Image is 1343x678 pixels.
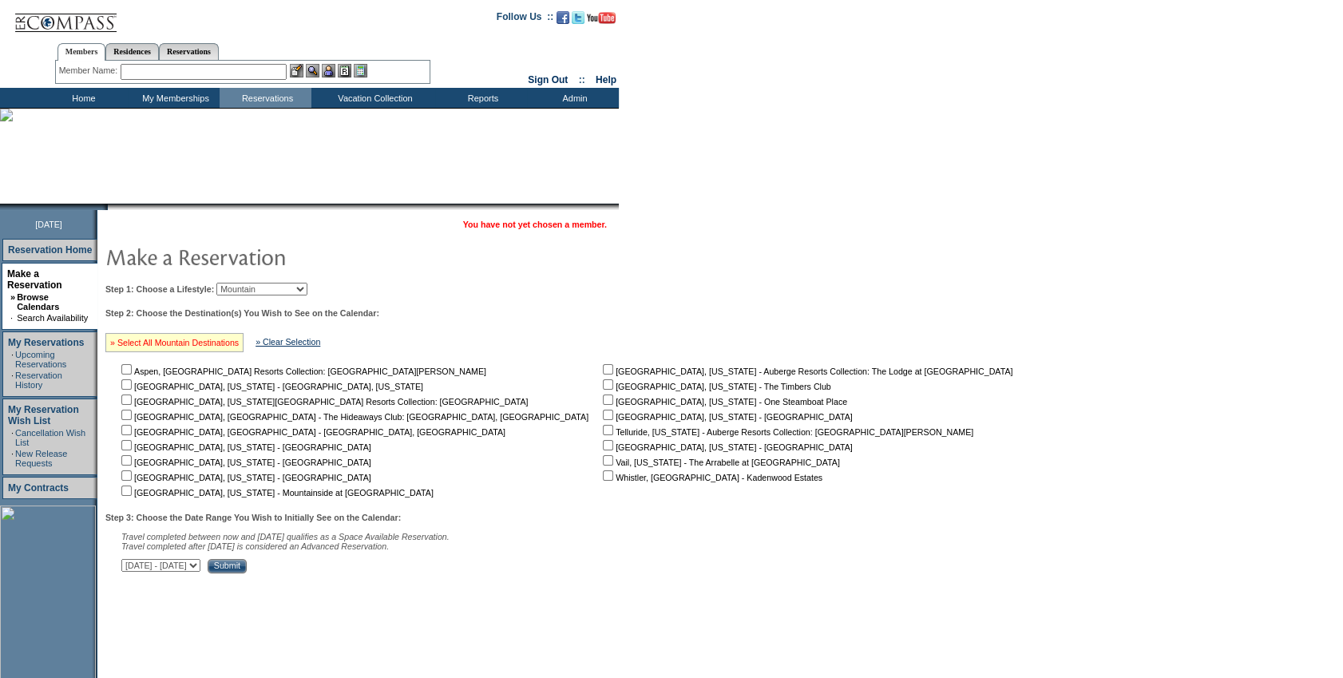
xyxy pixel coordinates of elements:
[256,337,320,347] a: » Clear Selection
[105,284,214,294] b: Step 1: Choose a Lifestyle:
[435,88,527,108] td: Reports
[600,367,1012,376] nobr: [GEOGRAPHIC_DATA], [US_STATE] - Auberge Resorts Collection: The Lodge at [GEOGRAPHIC_DATA]
[118,367,486,376] nobr: Aspen, [GEOGRAPHIC_DATA] Resorts Collection: [GEOGRAPHIC_DATA][PERSON_NAME]
[11,350,14,369] td: ·
[208,559,247,573] input: Submit
[128,88,220,108] td: My Memberships
[8,244,92,256] a: Reservation Home
[600,397,847,406] nobr: [GEOGRAPHIC_DATA], [US_STATE] - One Steamboat Place
[15,449,67,468] a: New Release Requests
[7,268,62,291] a: Make a Reservation
[306,64,319,77] img: View
[600,412,853,422] nobr: [GEOGRAPHIC_DATA], [US_STATE] - [GEOGRAPHIC_DATA]
[600,442,853,452] nobr: [GEOGRAPHIC_DATA], [US_STATE] - [GEOGRAPHIC_DATA]
[121,532,450,541] span: Travel completed between now and [DATE] qualifies as a Space Available Reservation.
[322,64,335,77] img: Impersonate
[11,371,14,390] td: ·
[587,16,616,26] a: Subscribe to our YouTube Channel
[600,382,831,391] nobr: [GEOGRAPHIC_DATA], [US_STATE] - The Timbers Club
[118,382,423,391] nobr: [GEOGRAPHIC_DATA], [US_STATE] - [GEOGRAPHIC_DATA], [US_STATE]
[11,449,14,468] td: ·
[17,313,88,323] a: Search Availability
[15,350,66,369] a: Upcoming Reservations
[572,16,584,26] a: Follow us on Twitter
[36,88,128,108] td: Home
[118,488,434,498] nobr: [GEOGRAPHIC_DATA], [US_STATE] - Mountainside at [GEOGRAPHIC_DATA]
[528,74,568,85] a: Sign Out
[497,10,553,29] td: Follow Us ::
[105,43,159,60] a: Residences
[587,12,616,24] img: Subscribe to our YouTube Channel
[572,11,584,24] img: Follow us on Twitter
[579,74,585,85] span: ::
[338,64,351,77] img: Reservations
[557,11,569,24] img: Become our fan on Facebook
[118,397,528,406] nobr: [GEOGRAPHIC_DATA], [US_STATE][GEOGRAPHIC_DATA] Resorts Collection: [GEOGRAPHIC_DATA]
[159,43,219,60] a: Reservations
[10,313,15,323] td: ·
[11,428,14,447] td: ·
[15,371,62,390] a: Reservation History
[10,292,15,302] b: »
[290,64,303,77] img: b_edit.gif
[118,473,371,482] nobr: [GEOGRAPHIC_DATA], [US_STATE] - [GEOGRAPHIC_DATA]
[600,458,840,467] nobr: Vail, [US_STATE] - The Arrabelle at [GEOGRAPHIC_DATA]
[354,64,367,77] img: b_calculator.gif
[35,220,62,229] span: [DATE]
[596,74,616,85] a: Help
[600,427,973,437] nobr: Telluride, [US_STATE] - Auberge Resorts Collection: [GEOGRAPHIC_DATA][PERSON_NAME]
[557,16,569,26] a: Become our fan on Facebook
[17,292,59,311] a: Browse Calendars
[57,43,106,61] a: Members
[600,473,822,482] nobr: Whistler, [GEOGRAPHIC_DATA] - Kadenwood Estates
[118,427,505,437] nobr: [GEOGRAPHIC_DATA], [GEOGRAPHIC_DATA] - [GEOGRAPHIC_DATA], [GEOGRAPHIC_DATA]
[118,442,371,452] nobr: [GEOGRAPHIC_DATA], [US_STATE] - [GEOGRAPHIC_DATA]
[108,204,109,210] img: blank.gif
[118,412,588,422] nobr: [GEOGRAPHIC_DATA], [GEOGRAPHIC_DATA] - The Hideaways Club: [GEOGRAPHIC_DATA], [GEOGRAPHIC_DATA]
[105,513,401,522] b: Step 3: Choose the Date Range You Wish to Initially See on the Calendar:
[121,541,389,551] nobr: Travel completed after [DATE] is considered an Advanced Reservation.
[102,204,108,210] img: promoShadowLeftCorner.gif
[8,337,84,348] a: My Reservations
[8,482,69,494] a: My Contracts
[15,428,85,447] a: Cancellation Wish List
[463,220,607,229] span: You have not yet chosen a member.
[110,338,239,347] a: » Select All Mountain Destinations
[118,458,371,467] nobr: [GEOGRAPHIC_DATA], [US_STATE] - [GEOGRAPHIC_DATA]
[8,404,79,426] a: My Reservation Wish List
[220,88,311,108] td: Reservations
[105,240,425,272] img: pgTtlMakeReservation.gif
[527,88,619,108] td: Admin
[311,88,435,108] td: Vacation Collection
[59,64,121,77] div: Member Name:
[105,308,379,318] b: Step 2: Choose the Destination(s) You Wish to See on the Calendar:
